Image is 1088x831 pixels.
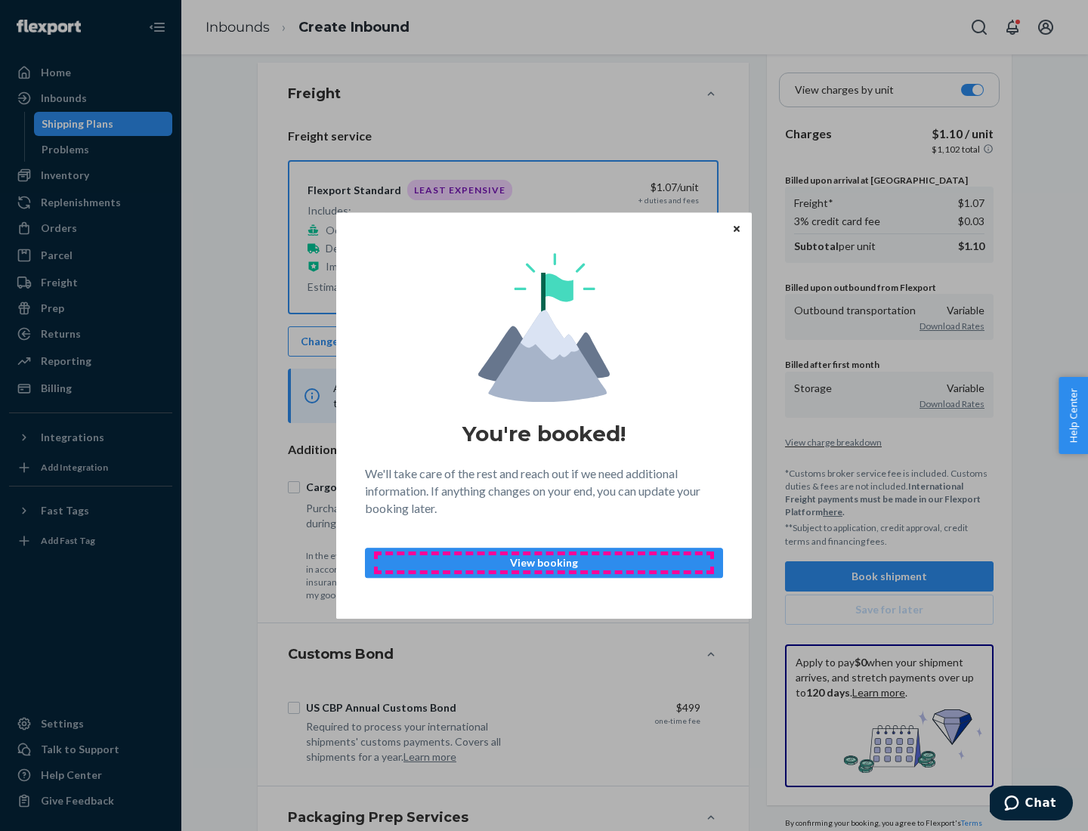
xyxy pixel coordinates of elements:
img: svg+xml,%3Csvg%20viewBox%3D%220%200%20174%20197%22%20fill%3D%22none%22%20xmlns%3D%22http%3A%2F%2F... [478,253,610,402]
button: View booking [365,548,723,578]
button: Close [729,220,744,236]
p: View booking [378,555,710,570]
h1: You're booked! [462,420,626,447]
span: Chat [36,11,66,24]
p: We'll take care of the rest and reach out if we need additional information. If anything changes ... [365,465,723,517]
